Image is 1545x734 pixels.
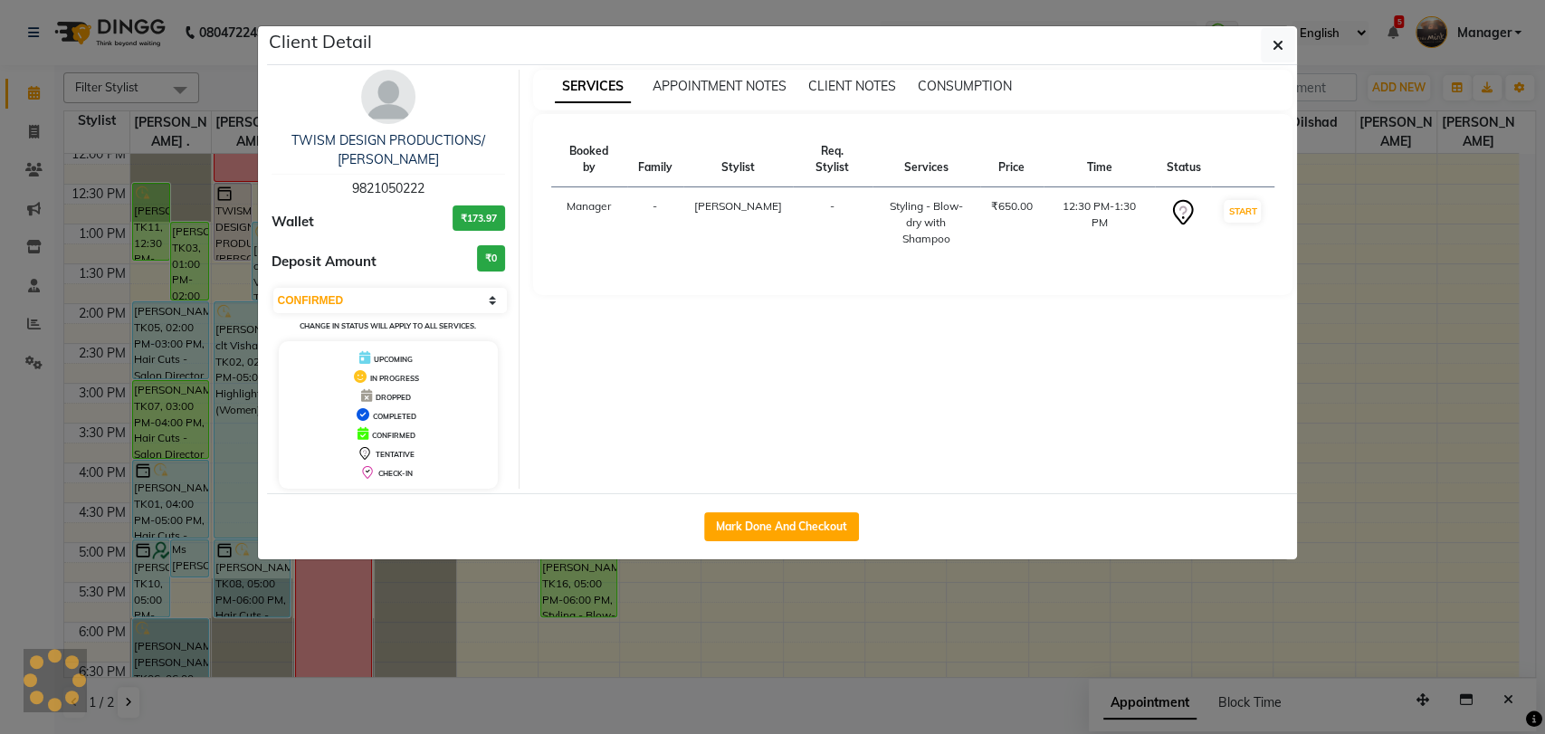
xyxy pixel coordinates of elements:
[272,252,377,272] span: Deposit Amount
[361,70,415,124] img: avatar
[551,132,627,187] th: Booked by
[378,469,413,478] span: CHECK-IN
[808,78,896,94] span: CLIENT NOTES
[453,205,505,232] h3: ₹173.97
[269,28,372,55] h5: Client Detail
[352,180,424,196] span: 9821050222
[1044,187,1156,259] td: 12:30 PM-1:30 PM
[918,78,1012,94] span: CONSUMPTION
[793,132,873,187] th: Req. Stylist
[376,450,415,459] span: TENTATIVE
[873,132,980,187] th: Services
[551,187,627,259] td: Manager
[374,355,413,364] span: UPCOMING
[1044,132,1156,187] th: Time
[653,78,787,94] span: APPOINTMENT NOTES
[991,198,1033,214] div: ₹650.00
[370,374,419,383] span: IN PROGRESS
[1155,132,1211,187] th: Status
[980,132,1044,187] th: Price
[1224,200,1261,223] button: START
[372,431,415,440] span: CONFIRMED
[694,199,782,213] span: [PERSON_NAME]
[883,198,969,247] div: Styling - Blow-dry with Shampoo
[300,321,476,330] small: Change in status will apply to all services.
[704,512,859,541] button: Mark Done And Checkout
[373,412,416,421] span: COMPLETED
[683,132,793,187] th: Stylist
[272,212,314,233] span: Wallet
[291,132,485,167] a: TWISM DESIGN PRODUCTIONS/ [PERSON_NAME]
[793,187,873,259] td: -
[627,132,683,187] th: Family
[627,187,683,259] td: -
[376,393,411,402] span: DROPPED
[477,245,505,272] h3: ₹0
[555,71,631,103] span: SERVICES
